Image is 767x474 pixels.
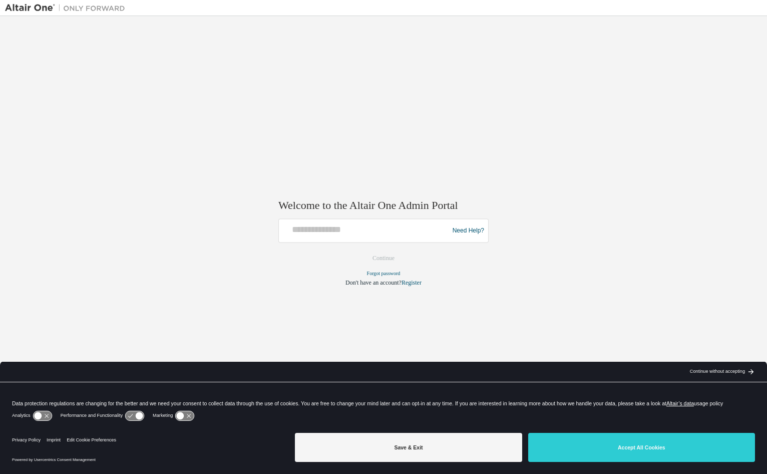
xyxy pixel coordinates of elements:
a: Register [402,280,422,287]
a: Forgot password [367,271,401,277]
img: Altair One [5,3,130,13]
a: Need Help? [453,230,484,231]
h2: Welcome to the Altair One Admin Portal [278,198,489,212]
span: Don't have an account? [345,280,402,287]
